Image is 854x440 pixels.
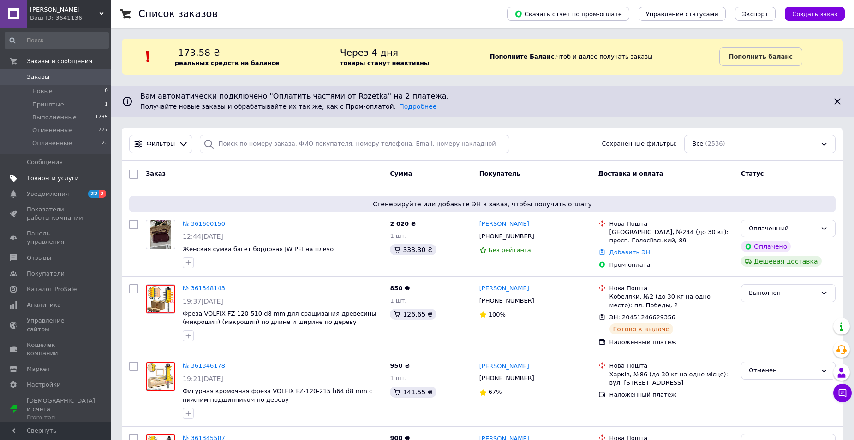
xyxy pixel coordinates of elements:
[490,53,555,60] b: Пополните Баланс
[27,57,92,65] span: Заказы и сообщения
[105,87,108,95] span: 0
[399,103,436,110] a: Подробнее
[742,11,768,18] span: Экспорт
[390,297,406,304] span: 1 шт.
[609,261,734,269] div: Пром-оплата
[183,233,223,240] span: 12:44[DATE]
[146,285,175,313] img: Фото товару
[749,366,817,375] div: Отменен
[32,126,72,135] span: Отмененные
[141,50,155,64] img: :exclamation:
[183,298,223,305] span: 19:37[DATE]
[489,388,502,395] span: 67%
[27,190,69,198] span: Уведомления
[105,100,108,109] span: 1
[705,140,725,147] span: (2536)
[609,284,734,293] div: Нова Пошта
[27,270,65,278] span: Покупатели
[95,113,108,122] span: 1735
[5,32,109,49] input: Поиск
[146,362,175,391] img: Фото товару
[639,7,726,21] button: Управление статусами
[32,87,53,95] span: Новые
[609,249,650,256] a: Добавить ЭН
[478,372,536,384] div: [PHONE_NUMBER]
[489,246,531,253] span: Без рейтинга
[27,158,63,166] span: Сообщения
[514,10,622,18] span: Скачать отчет по пром-оплате
[146,362,175,391] a: Фото товару
[479,284,529,293] a: [PERSON_NAME]
[729,53,793,60] b: Пополнить баланс
[507,7,629,21] button: Скачать отчет по пром-оплате
[390,244,436,255] div: 333.30 ₴
[741,241,791,252] div: Оплачено
[183,375,223,382] span: 19:21[DATE]
[27,397,95,422] span: [DEMOGRAPHIC_DATA] и счета
[140,103,436,110] span: Получайте новые заказы и обрабатывайте их так же, как с Пром-оплатой.
[27,254,51,262] span: Отзывы
[200,135,510,153] input: Поиск по номеру заказа, ФИО покупателя, номеру телефона, Email, номеру накладной
[609,228,734,245] div: [GEOGRAPHIC_DATA], №244 (до 30 кг): просп. Голосіївський, 89
[340,59,430,66] b: товары станут неактивны
[478,230,536,242] div: [PHONE_NUMBER]
[749,224,817,234] div: Оплаченный
[27,317,85,333] span: Управление сайтом
[183,387,372,403] a: Фигурная кромочная фреза VOLFIX FZ-120-215 h64 d8 mm с нижним подшипником по дереву
[609,338,734,346] div: Наложенный платеж
[340,47,398,58] span: Через 4 дня
[609,370,734,387] div: Харків, №86 (до 30 кг на одне місце): вул. [STREET_ADDRESS]
[102,139,108,147] span: 23
[133,199,832,209] span: Сгенерируйте или добавьте ЭН в заказ, чтобы получить оплату
[183,220,225,227] a: № 361600150
[88,190,99,198] span: 22
[719,47,802,66] a: Пополнить баланс
[390,285,410,292] span: 850 ₴
[479,220,529,229] a: [PERSON_NAME]
[833,384,852,402] button: Чат с покупателем
[609,314,675,321] span: ЭН: 20451246629356
[99,190,106,198] span: 2
[175,59,280,66] b: реальных средств на балансе
[183,285,225,292] a: № 361348143
[175,47,221,58] span: -173.58 ₴
[183,246,334,252] a: Женская сумка багет бордовая JW PEI на плечо
[609,323,673,334] div: Готово к выдаче
[776,10,845,17] a: Создать заказ
[646,11,718,18] span: Управление статусами
[146,220,175,249] a: Фото товару
[609,220,734,228] div: Нова Пошта
[479,362,529,371] a: [PERSON_NAME]
[32,139,72,147] span: Оплаченные
[150,220,172,249] img: Фото товару
[27,205,85,222] span: Показатели работы компании
[27,301,61,309] span: Аналитика
[27,174,79,182] span: Товары и услуги
[741,256,822,267] div: Дешевая доставка
[390,362,410,369] span: 950 ₴
[476,46,719,67] div: , чтоб и далее получать заказы
[609,293,734,309] div: Кобеляки, №2 (до 30 кг на одно место): пл. Победы, 2
[98,126,108,135] span: 777
[390,170,412,177] span: Сумма
[609,362,734,370] div: Нова Пошта
[183,362,225,369] a: № 361346178
[741,170,764,177] span: Статус
[390,220,416,227] span: 2 020 ₴
[183,310,376,326] a: Фреза VOLFIX FZ-120-510 d8 mm для сращивания древесины (микрошип) (макрошип) по длине и ширине по...
[27,341,85,358] span: Кошелек компании
[749,288,817,298] div: Выполнен
[27,229,85,246] span: Панель управления
[27,381,60,389] span: Настройки
[30,14,111,22] div: Ваш ID: 3641136
[27,73,49,81] span: Заказы
[27,365,50,373] span: Маркет
[478,295,536,307] div: [PHONE_NUMBER]
[140,91,824,102] span: Вам автоматически подключено "Оплатить частями от Rozetka" на 2 платежа.
[146,170,166,177] span: Заказ
[792,11,837,18] span: Создать заказ
[390,375,406,381] span: 1 шт.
